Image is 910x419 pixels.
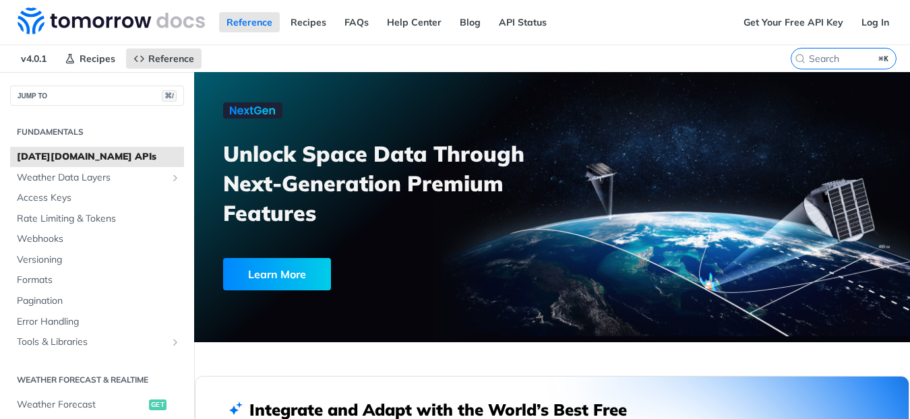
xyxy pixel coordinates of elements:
[17,398,146,412] span: Weather Forecast
[854,12,897,32] a: Log In
[17,253,181,267] span: Versioning
[491,12,554,32] a: API Status
[10,168,184,188] a: Weather Data LayersShow subpages for Weather Data Layers
[57,49,123,69] a: Recipes
[10,250,184,270] a: Versioning
[17,232,181,246] span: Webhooks
[17,212,181,226] span: Rate Limiting & Tokens
[80,53,115,65] span: Recipes
[170,172,181,183] button: Show subpages for Weather Data Layers
[10,395,184,415] a: Weather Forecastget
[10,126,184,138] h2: Fundamentals
[380,12,449,32] a: Help Center
[283,12,334,32] a: Recipes
[148,53,194,65] span: Reference
[876,52,892,65] kbd: ⌘K
[10,332,184,352] a: Tools & LibrariesShow subpages for Tools & Libraries
[126,49,202,69] a: Reference
[10,374,184,386] h2: Weather Forecast & realtime
[223,258,498,290] a: Learn More
[17,171,166,185] span: Weather Data Layers
[10,147,184,167] a: [DATE][DOMAIN_NAME] APIs
[17,294,181,308] span: Pagination
[795,53,806,64] svg: Search
[17,335,166,349] span: Tools & Libraries
[10,86,184,106] button: JUMP TO⌘/
[17,150,181,164] span: [DATE][DOMAIN_NAME] APIs
[736,12,851,32] a: Get Your Free API Key
[10,291,184,311] a: Pagination
[13,49,54,69] span: v4.0.1
[162,90,177,102] span: ⌘/
[17,315,181,329] span: Error Handling
[10,270,184,290] a: Formats
[223,258,331,290] div: Learn More
[10,229,184,249] a: Webhooks
[10,209,184,229] a: Rate Limiting & Tokens
[223,102,282,119] img: NextGen
[452,12,488,32] a: Blog
[170,337,181,348] button: Show subpages for Tools & Libraries
[17,273,181,287] span: Formats
[18,7,205,34] img: Tomorrow.io Weather API Docs
[10,312,184,332] a: Error Handling
[219,12,280,32] a: Reference
[149,399,166,410] span: get
[10,188,184,208] a: Access Keys
[17,191,181,205] span: Access Keys
[337,12,376,32] a: FAQs
[223,139,567,228] h3: Unlock Space Data Through Next-Generation Premium Features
